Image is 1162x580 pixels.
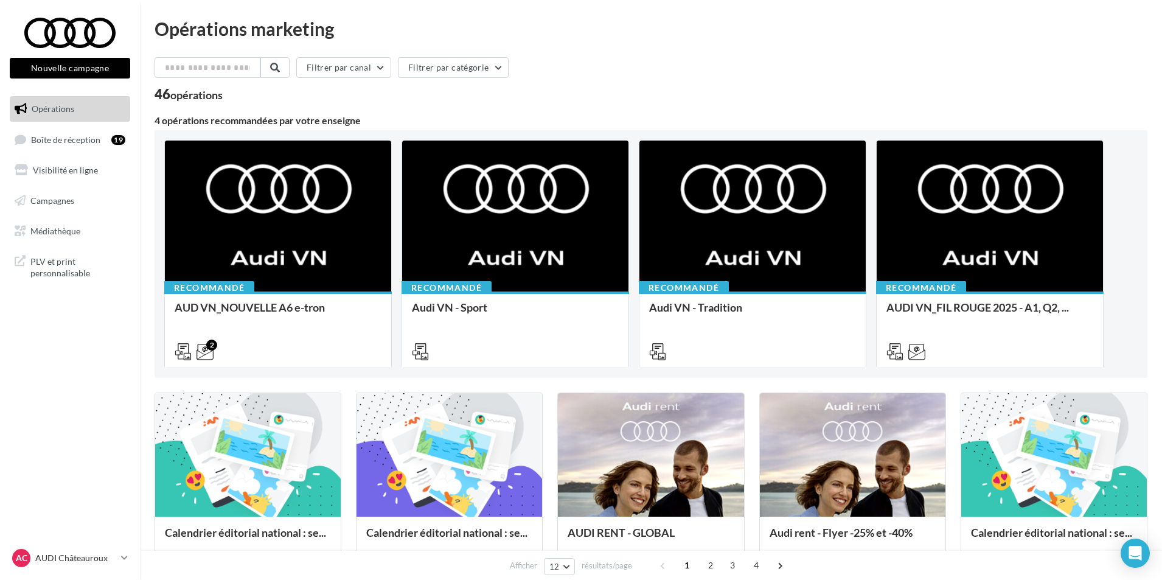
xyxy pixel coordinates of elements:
div: Opérations marketing [155,19,1147,38]
a: Visibilité en ligne [7,158,133,183]
span: AUD VN_NOUVELLE A6 e-tron [175,301,325,314]
span: Calendrier éditorial national : se... [165,526,326,539]
a: Boîte de réception19 [7,127,133,153]
button: Nouvelle campagne [10,58,130,79]
div: Recommandé [876,281,966,295]
span: Médiathèque [30,225,80,236]
div: Recommandé [164,281,254,295]
span: Audi VN - Tradition [649,301,742,314]
span: Afficher [510,560,537,571]
span: Opérations [32,103,74,114]
span: Audi VN - Sport [412,301,487,314]
p: AUDI Châteauroux [35,552,116,564]
span: 1 [677,556,697,575]
div: Recommandé [639,281,729,295]
a: Campagnes [7,188,133,214]
span: Audi rent - Flyer -25% et -40% [770,526,913,539]
a: Médiathèque [7,218,133,244]
div: Recommandé [402,281,492,295]
span: Boîte de réception [31,134,100,144]
div: 4 opérations recommandées par votre enseigne [155,116,1147,125]
button: Filtrer par catégorie [398,57,509,78]
button: Filtrer par canal [296,57,391,78]
span: AUDI RENT - GLOBAL [568,526,675,539]
a: PLV et print personnalisable [7,248,133,284]
div: 46 [155,88,223,101]
span: 12 [549,562,560,571]
div: Open Intercom Messenger [1121,539,1150,568]
a: Opérations [7,96,133,122]
a: AC AUDI Châteauroux [10,547,130,570]
span: 3 [723,556,742,575]
span: 2 [701,556,720,575]
span: Visibilité en ligne [33,165,98,175]
span: Calendrier éditorial national : se... [971,526,1132,539]
span: AUDI VN_FIL ROUGE 2025 - A1, Q2, ... [886,301,1069,314]
span: 4 [746,556,766,575]
span: Campagnes [30,195,74,206]
span: résultats/page [582,560,632,571]
span: AC [16,552,27,564]
button: 12 [544,558,575,575]
div: 2 [206,340,217,351]
span: PLV et print personnalisable [30,253,125,279]
div: 19 [111,135,125,145]
div: opérations [170,89,223,100]
span: Calendrier éditorial national : se... [366,526,527,539]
